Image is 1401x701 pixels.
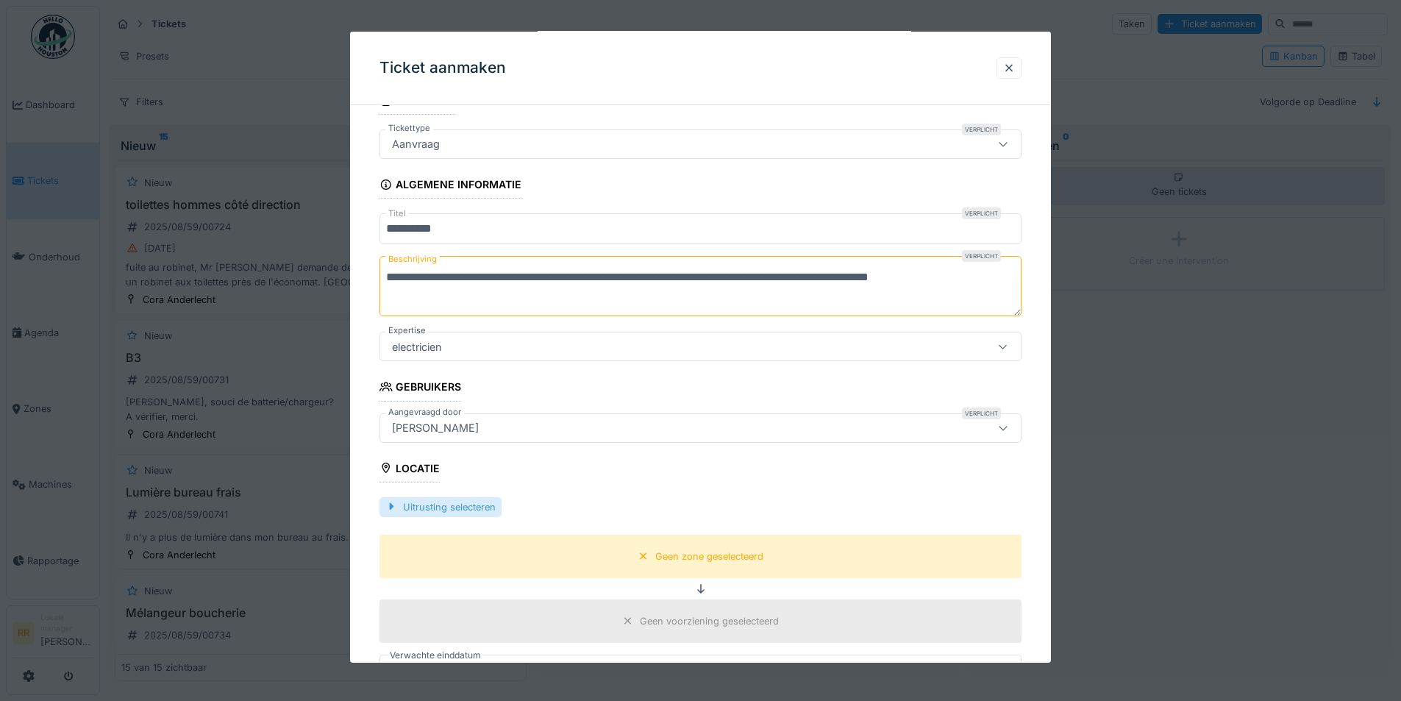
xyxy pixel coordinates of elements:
label: Beschrijving [385,250,440,268]
div: Aanvraag [386,136,446,152]
div: Geen voorziening geselecteerd [640,614,779,628]
h3: Ticket aanmaken [379,59,506,77]
div: Verplicht [962,250,1001,262]
div: [PERSON_NAME] [386,419,485,435]
label: Aangevraagd door [385,405,464,418]
div: Categorie [379,90,455,115]
div: Verplicht [962,207,1001,219]
div: electricien [386,338,448,355]
div: Uitrusting selecteren [379,497,502,517]
label: Tickettype [385,122,433,135]
label: Titel [385,207,409,220]
div: Verplicht [962,407,1001,419]
div: Verplicht [962,124,1001,135]
div: Geen zone geselecteerd [655,549,763,563]
div: Locatie [379,457,440,482]
label: Expertise [385,324,429,337]
div: Gebruikers [379,376,461,401]
div: Algemene informatie [379,174,521,199]
label: Verwachte einddatum [388,647,482,663]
